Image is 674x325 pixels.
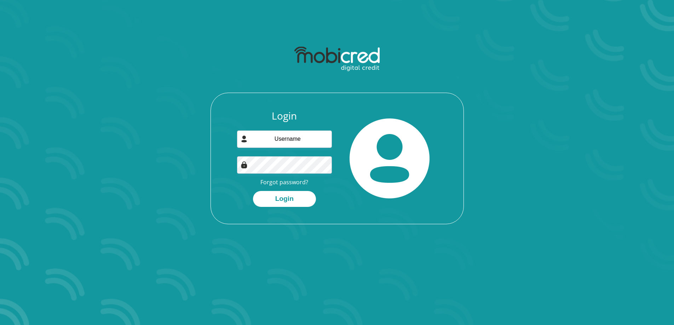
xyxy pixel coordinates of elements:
[237,130,332,148] input: Username
[237,110,332,122] h3: Login
[241,135,248,143] img: user-icon image
[294,47,380,71] img: mobicred logo
[253,191,316,207] button: Login
[260,178,308,186] a: Forgot password?
[241,161,248,168] img: Image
